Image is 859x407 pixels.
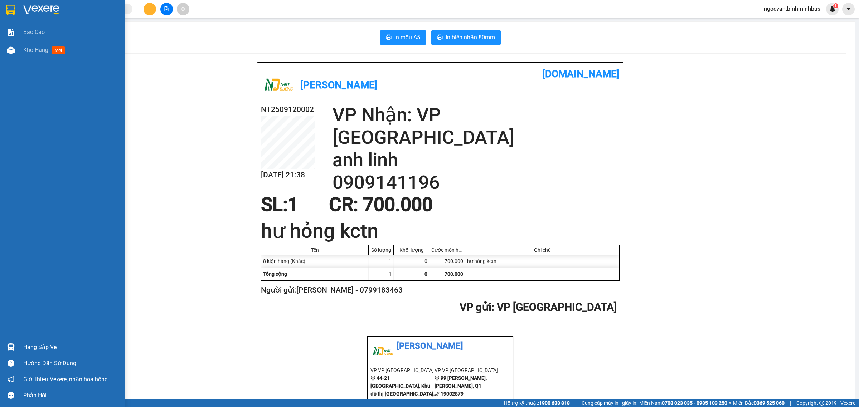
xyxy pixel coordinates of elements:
[8,376,14,383] span: notification
[370,366,435,374] li: VP VP [GEOGRAPHIC_DATA]
[833,3,838,8] sup: 1
[261,284,617,296] h2: Người gửi: [PERSON_NAME] - 0799183463
[7,46,15,54] img: warehouse-icon
[754,400,785,406] strong: 0369 525 060
[639,399,727,407] span: Miền Nam
[424,271,427,277] span: 0
[435,376,440,381] span: environment
[465,255,619,268] div: hư hỏng kctn
[575,399,576,407] span: |
[300,79,378,91] b: [PERSON_NAME]
[429,255,465,268] div: 700.000
[834,3,837,8] span: 1
[431,247,463,253] div: Cước món hàng
[164,6,169,11] span: file-add
[790,399,791,407] span: |
[542,68,620,80] b: [DOMAIN_NAME]
[394,33,420,42] span: In mẫu A5
[435,366,499,374] li: VP VP [GEOGRAPHIC_DATA]
[333,171,620,194] h2: 0909141196
[7,29,15,36] img: solution-icon
[460,301,491,313] span: VP gửi
[539,400,570,406] strong: 1900 633 818
[446,33,495,42] span: In biên nhận 80mm
[261,104,315,116] h2: NT2509120002
[263,247,367,253] div: Tên
[333,104,620,149] h2: VP Nhận: VP [GEOGRAPHIC_DATA]
[23,46,48,53] span: Kho hàng
[23,342,120,353] div: Hàng sắp về
[845,6,852,12] span: caret-down
[431,30,501,45] button: printerIn biên nhận 80mm
[4,30,49,54] li: VP VP [GEOGRAPHIC_DATA]
[6,5,15,15] img: logo-vxr
[8,392,14,399] span: message
[369,255,394,268] div: 1
[288,193,299,216] span: 1
[445,271,463,277] span: 700.000
[180,6,185,11] span: aim
[261,68,297,104] img: logo.jpg
[160,3,173,15] button: file-add
[370,339,510,353] li: [PERSON_NAME]
[261,169,315,181] h2: [DATE] 21:38
[370,247,392,253] div: Số lượng
[733,399,785,407] span: Miền Bắc
[147,6,152,11] span: plus
[7,343,15,351] img: warehouse-icon
[435,375,487,389] b: 99 [PERSON_NAME], [PERSON_NAME], Q1
[582,399,637,407] span: Cung cấp máy in - giấy in:
[437,34,443,41] span: printer
[819,401,824,406] span: copyright
[4,4,29,29] img: logo.jpg
[380,30,426,45] button: printerIn mẫu A5
[435,391,440,396] span: phone
[23,358,120,369] div: Hướng dẫn sử dụng
[261,193,288,216] span: SL:
[370,339,395,364] img: logo.jpg
[662,400,727,406] strong: 0708 023 035 - 0935 103 250
[49,30,95,54] li: VP VP [GEOGRAPHIC_DATA]
[8,360,14,367] span: question-circle
[370,376,375,381] span: environment
[263,271,287,277] span: Tổng cộng
[394,255,429,268] div: 0
[261,217,620,245] h1: hư hỏng kctn
[842,3,855,15] button: caret-down
[758,4,826,13] span: ngocvan.binhminhbus
[144,3,156,15] button: plus
[4,4,104,17] li: [PERSON_NAME]
[441,391,464,397] b: 19002879
[177,3,189,15] button: aim
[467,247,617,253] div: Ghi chú
[333,149,620,171] h2: anh linh
[504,399,570,407] span: Hỗ trợ kỹ thuật:
[52,46,65,54] span: mới
[389,271,392,277] span: 1
[23,375,108,384] span: Giới thiệu Vexere, nhận hoa hồng
[729,402,731,404] span: ⚪️
[386,34,392,41] span: printer
[829,6,836,12] img: icon-new-feature
[261,255,369,268] div: 8 kiện hàng (Khác)
[23,390,120,401] div: Phản hồi
[395,247,427,253] div: Khối lượng
[329,193,433,216] span: CR : 700.000
[261,300,617,315] h2: : VP [GEOGRAPHIC_DATA]
[23,28,45,36] span: Báo cáo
